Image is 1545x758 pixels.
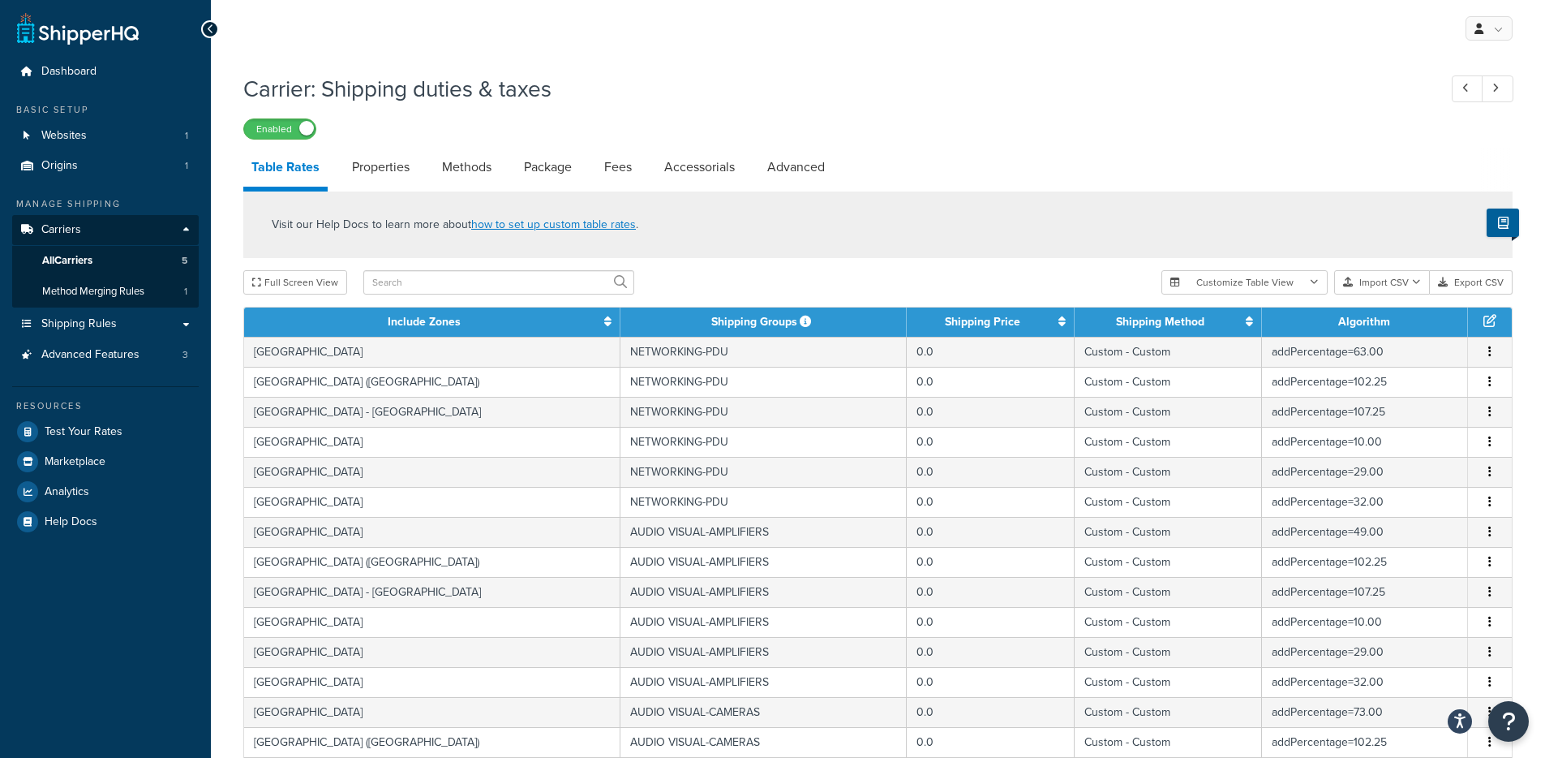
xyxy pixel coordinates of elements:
[182,254,187,268] span: 5
[1262,697,1468,727] td: addPercentage=73.00
[12,340,199,370] a: Advanced Features3
[12,246,199,276] a: AllCarriers5
[12,340,199,370] li: Advanced Features
[12,215,199,245] a: Carriers
[907,547,1075,577] td: 0.0
[1487,209,1519,237] button: Show Help Docs
[1161,270,1328,295] button: Customize Table View
[1262,577,1468,607] td: addPercentage=107.25
[620,308,907,337] th: Shipping Groups
[620,697,907,727] td: AUDIO VISUAL-CAMERAS
[244,119,315,139] label: Enabled
[907,667,1075,697] td: 0.0
[907,517,1075,547] td: 0.0
[1334,270,1430,295] button: Import CSV
[244,727,620,757] td: [GEOGRAPHIC_DATA] ([GEOGRAPHIC_DATA])
[12,121,199,151] li: Websites
[12,121,199,151] a: Websites1
[1262,337,1468,367] td: addPercentage=63.00
[12,417,199,446] li: Test Your Rates
[244,427,620,457] td: [GEOGRAPHIC_DATA]
[1262,607,1468,637] td: addPercentage=10.00
[45,485,89,499] span: Analytics
[41,223,81,237] span: Carriers
[1075,367,1262,397] td: Custom - Custom
[1075,427,1262,457] td: Custom - Custom
[620,667,907,697] td: AUDIO VISUAL-AMPLIFIERS
[41,65,97,79] span: Dashboard
[1262,367,1468,397] td: addPercentage=102.25
[1452,75,1483,102] a: Previous Record
[516,148,580,187] a: Package
[945,313,1020,330] a: Shipping Price
[656,148,743,187] a: Accessorials
[45,515,97,529] span: Help Docs
[620,517,907,547] td: AUDIO VISUAL-AMPLIFIERS
[1262,547,1468,577] td: addPercentage=102.25
[244,487,620,517] td: [GEOGRAPHIC_DATA]
[244,607,620,637] td: [GEOGRAPHIC_DATA]
[907,637,1075,667] td: 0.0
[620,367,907,397] td: NETWORKING-PDU
[272,216,638,234] p: Visit our Help Docs to learn more about .
[12,507,199,536] a: Help Docs
[620,727,907,757] td: AUDIO VISUAL-CAMERAS
[1262,637,1468,667] td: addPercentage=29.00
[12,57,199,87] li: Dashboard
[907,487,1075,517] td: 0.0
[1075,517,1262,547] td: Custom - Custom
[1075,637,1262,667] td: Custom - Custom
[12,277,199,307] li: Method Merging Rules
[907,367,1075,397] td: 0.0
[471,216,636,233] a: how to set up custom table rates
[1262,308,1468,337] th: Algorithm
[907,697,1075,727] td: 0.0
[41,159,78,173] span: Origins
[1075,577,1262,607] td: Custom - Custom
[243,73,1422,105] h1: Carrier: Shipping duties & taxes
[620,577,907,607] td: AUDIO VISUAL-AMPLIFIERS
[1075,457,1262,487] td: Custom - Custom
[907,457,1075,487] td: 0.0
[12,151,199,181] li: Origins
[45,455,105,469] span: Marketplace
[1482,75,1513,102] a: Next Record
[620,487,907,517] td: NETWORKING-PDU
[1488,701,1529,742] button: Open Resource Center
[620,397,907,427] td: NETWORKING-PDU
[1075,667,1262,697] td: Custom - Custom
[184,285,187,299] span: 1
[185,159,188,173] span: 1
[45,425,122,439] span: Test Your Rates
[620,607,907,637] td: AUDIO VISUAL-AMPLIFIERS
[1075,727,1262,757] td: Custom - Custom
[434,148,500,187] a: Methods
[12,447,199,476] a: Marketplace
[244,517,620,547] td: [GEOGRAPHIC_DATA]
[243,148,328,192] a: Table Rates
[1262,727,1468,757] td: addPercentage=102.25
[42,254,92,268] span: All Carriers
[244,637,620,667] td: [GEOGRAPHIC_DATA]
[620,457,907,487] td: NETWORKING-PDU
[244,367,620,397] td: [GEOGRAPHIC_DATA] ([GEOGRAPHIC_DATA])
[1262,427,1468,457] td: addPercentage=10.00
[907,397,1075,427] td: 0.0
[12,151,199,181] a: Origins1
[244,337,620,367] td: [GEOGRAPHIC_DATA]
[620,637,907,667] td: AUDIO VISUAL-AMPLIFIERS
[12,477,199,506] li: Analytics
[244,577,620,607] td: [GEOGRAPHIC_DATA] - [GEOGRAPHIC_DATA]
[12,215,199,308] li: Carriers
[1262,397,1468,427] td: addPercentage=107.25
[1075,397,1262,427] td: Custom - Custom
[907,337,1075,367] td: 0.0
[12,197,199,211] div: Manage Shipping
[907,427,1075,457] td: 0.0
[42,285,144,299] span: Method Merging Rules
[1075,337,1262,367] td: Custom - Custom
[344,148,418,187] a: Properties
[596,148,640,187] a: Fees
[620,337,907,367] td: NETWORKING-PDU
[12,277,199,307] a: Method Merging Rules1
